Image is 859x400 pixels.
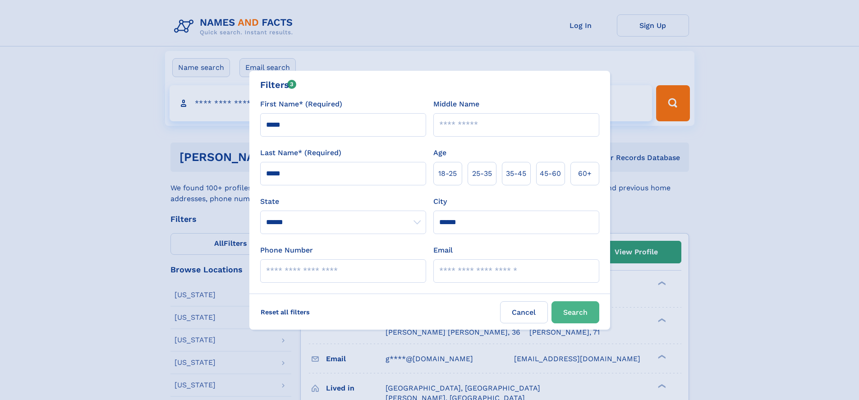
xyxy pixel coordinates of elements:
span: 45‑60 [540,168,561,179]
label: Last Name* (Required) [260,147,341,158]
span: 60+ [578,168,592,179]
label: Reset all filters [255,301,316,323]
label: First Name* (Required) [260,99,342,110]
span: 18‑25 [438,168,457,179]
label: Email [433,245,453,256]
span: 25‑35 [472,168,492,179]
button: Search [551,301,599,323]
label: Middle Name [433,99,479,110]
span: 35‑45 [506,168,526,179]
label: Age [433,147,446,158]
label: Phone Number [260,245,313,256]
div: Filters [260,78,297,92]
label: City [433,196,447,207]
label: Cancel [500,301,548,323]
label: State [260,196,426,207]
